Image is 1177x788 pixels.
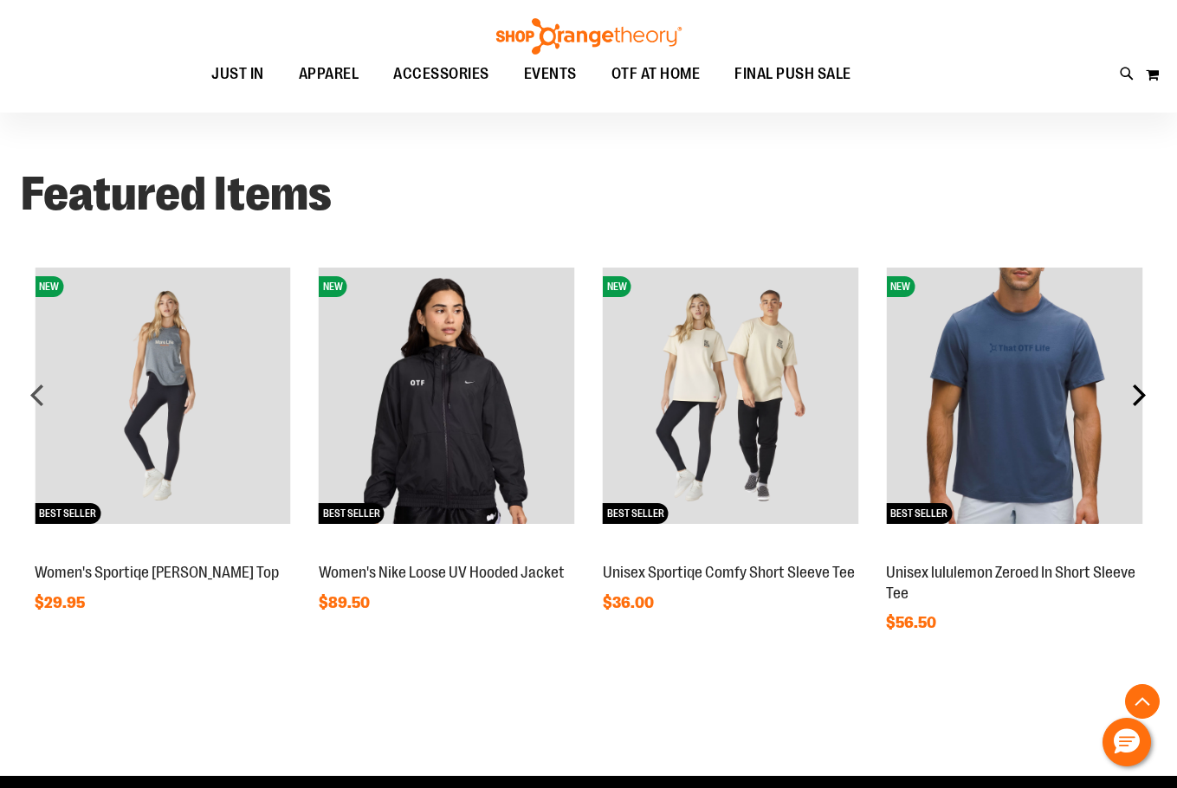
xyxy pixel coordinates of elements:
[1125,684,1160,719] button: Back To Top
[319,276,347,297] span: NEW
[886,276,915,297] span: NEW
[35,268,291,524] img: Women's Sportiqe Janie Tank Top
[507,55,594,94] a: EVENTS
[611,55,701,94] span: OTF AT HOME
[281,55,377,94] a: APPAREL
[524,55,577,94] span: EVENTS
[299,55,359,94] span: APPAREL
[886,614,939,631] span: $56.50
[319,594,372,611] span: $89.50
[211,55,264,94] span: JUST IN
[603,594,656,611] span: $36.00
[35,276,63,297] span: NEW
[21,167,332,221] strong: Featured Items
[603,545,859,559] a: Unisex Sportiqe Comfy Short Sleeve TeeNEWBEST SELLER
[35,564,279,581] a: Women's Sportiqe [PERSON_NAME] Top
[886,268,1142,524] img: Unisex lululemon Zeroed In Short Sleeve Tee
[319,268,575,524] img: Women's Nike Loose UV Hooded Jacket
[35,503,100,524] span: BEST SELLER
[319,503,385,524] span: BEST SELLER
[494,18,684,55] img: Shop Orangetheory
[603,268,859,524] img: Unisex Sportiqe Comfy Short Sleeve Tee
[594,55,718,94] a: OTF AT HOME
[194,55,281,94] a: JUST IN
[35,594,87,611] span: $29.95
[35,545,291,559] a: Women's Sportiqe Janie Tank TopNEWBEST SELLER
[1122,378,1156,412] div: next
[319,545,575,559] a: Women's Nike Loose UV Hooded JacketNEWBEST SELLER
[886,545,1142,559] a: Unisex lululemon Zeroed In Short Sleeve TeeNEWBEST SELLER
[603,276,631,297] span: NEW
[376,55,507,94] a: ACCESSORIES
[886,564,1135,602] a: Unisex lululemon Zeroed In Short Sleeve Tee
[734,55,851,94] span: FINAL PUSH SALE
[603,564,855,581] a: Unisex Sportiqe Comfy Short Sleeve Tee
[21,378,55,412] div: prev
[1103,718,1151,766] button: Hello, have a question? Let’s chat.
[717,55,869,94] a: FINAL PUSH SALE
[393,55,489,94] span: ACCESSORIES
[319,564,565,581] a: Women's Nike Loose UV Hooded Jacket
[603,503,669,524] span: BEST SELLER
[886,503,952,524] span: BEST SELLER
